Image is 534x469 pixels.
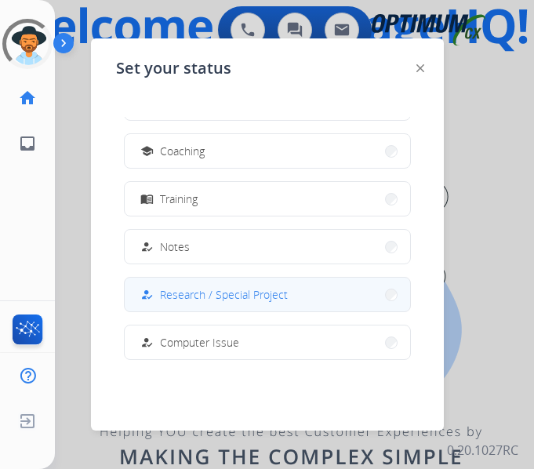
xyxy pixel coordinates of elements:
button: Notes [125,230,410,264]
mat-icon: inbox [18,134,37,153]
mat-icon: how_to_reg [140,336,153,349]
span: Training [160,191,198,207]
button: Research / Special Project [125,278,410,311]
span: Coaching [160,143,205,159]
mat-icon: how_to_reg [140,240,153,253]
mat-icon: home [18,89,37,107]
p: 0.20.1027RC [447,441,518,460]
button: Training [125,182,410,216]
img: close-button [416,64,424,72]
span: Set your status [116,57,231,79]
button: Coaching [125,134,410,168]
mat-icon: how_to_reg [140,288,153,301]
span: Notes [160,238,190,255]
mat-icon: menu_book [140,192,153,205]
button: Computer Issue [125,325,410,359]
span: Research / Special Project [160,286,288,303]
span: Computer Issue [160,334,239,351]
mat-icon: school [140,144,153,158]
